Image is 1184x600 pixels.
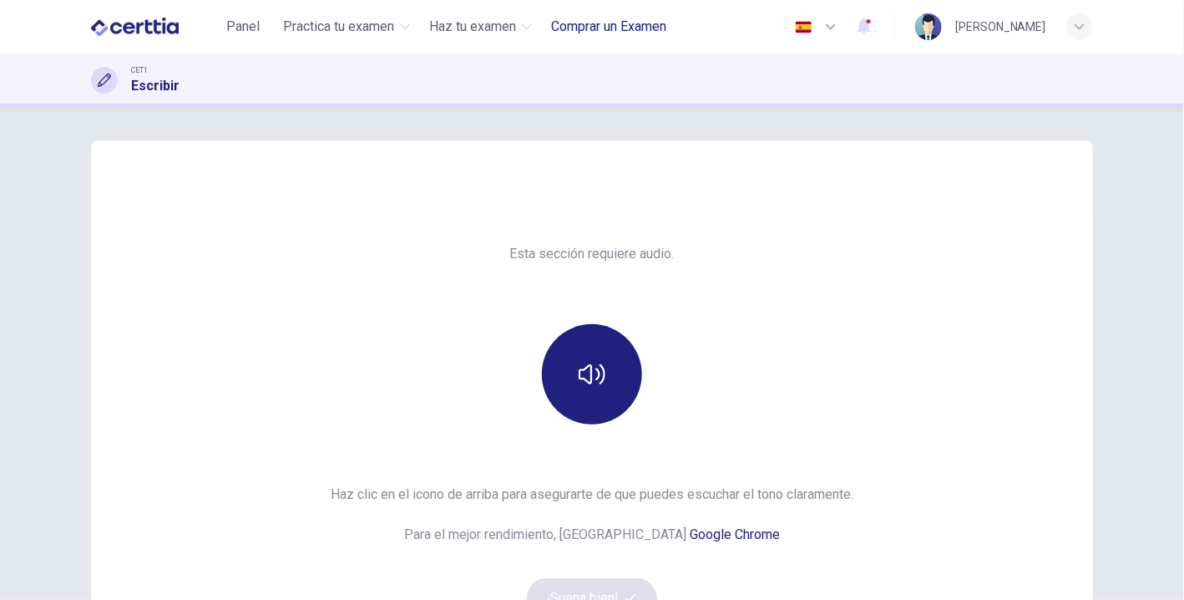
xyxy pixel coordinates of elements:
span: Panel [227,17,261,37]
h1: Escribir [131,76,180,96]
img: CERTTIA logo [91,10,179,43]
span: Haz tu examen [430,17,517,37]
a: CERTTIA logo [91,10,217,43]
h6: Esta sección requiere audio. [510,244,675,264]
span: Comprar un Examen [552,17,667,37]
button: Haz tu examen [423,12,539,42]
img: Profile picture [915,13,942,40]
img: es [793,21,814,33]
button: Practica tu examen [277,12,417,42]
h6: Para el mejor rendimiento, [GEOGRAPHIC_DATA] [404,525,780,545]
a: Google Chrome [690,526,780,542]
h6: Haz clic en el icono de arriba para asegurarte de que puedes escuchar el tono claramente. [331,485,853,505]
button: Panel [217,12,271,42]
button: Comprar un Examen [545,12,674,42]
div: [PERSON_NAME] [955,17,1046,37]
span: Practica tu examen [284,17,395,37]
span: CET1 [131,64,148,76]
